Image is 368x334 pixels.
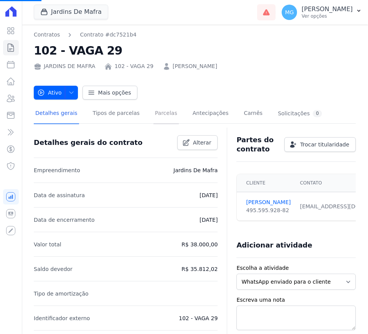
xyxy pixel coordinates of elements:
[34,31,356,39] nav: Breadcrumb
[182,240,218,249] p: R$ 38.000,00
[34,138,142,147] h3: Detalhes gerais do contrato
[200,191,218,200] p: [DATE]
[34,104,79,124] a: Detalhes gerais
[98,89,131,96] span: Mais opções
[34,240,61,249] p: Valor total
[191,104,230,124] a: Antecipações
[34,62,95,70] div: JARDINS DE MAFRA
[34,264,73,274] p: Saldo devedor
[276,104,323,124] a: Solicitações0
[153,104,179,124] a: Parcelas
[34,191,85,200] p: Data de assinatura
[114,62,153,70] a: 102 - VAGA 29
[285,10,294,15] span: MG
[236,264,356,272] label: Escolha a atividade
[177,135,218,150] a: Alterar
[284,137,356,152] a: Trocar titularidade
[91,104,141,124] a: Tipos de parcelas
[200,215,218,224] p: [DATE]
[34,314,90,323] p: Identificador externo
[34,31,60,39] a: Contratos
[236,241,312,250] h3: Adicionar atividade
[179,314,218,323] p: 102 - VAGA 29
[34,289,89,298] p: Tipo de amortização
[302,13,353,19] p: Ver opções
[80,31,136,39] a: Contrato #dc7521b4
[302,5,353,13] p: [PERSON_NAME]
[182,264,218,274] p: R$ 35.812,02
[278,110,322,117] div: Solicitações
[246,206,290,214] div: 495.595.928-82
[173,62,217,70] a: [PERSON_NAME]
[37,86,62,100] span: Ativo
[236,296,356,304] label: Escreva uma nota
[276,2,368,23] button: MG [PERSON_NAME] Ver opções
[236,135,278,154] h3: Partes do contrato
[300,141,349,148] span: Trocar titularidade
[34,5,108,19] button: Jardins De Mafra
[34,86,78,100] button: Ativo
[246,198,290,206] a: [PERSON_NAME]
[237,174,295,192] th: Cliente
[83,86,138,100] a: Mais opções
[173,166,218,175] p: Jardins De Mafra
[34,166,80,175] p: Empreendimento
[313,110,322,117] div: 0
[34,215,95,224] p: Data de encerramento
[193,139,211,146] span: Alterar
[34,42,356,59] h2: 102 - VAGA 29
[34,31,137,39] nav: Breadcrumb
[242,104,264,124] a: Carnês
